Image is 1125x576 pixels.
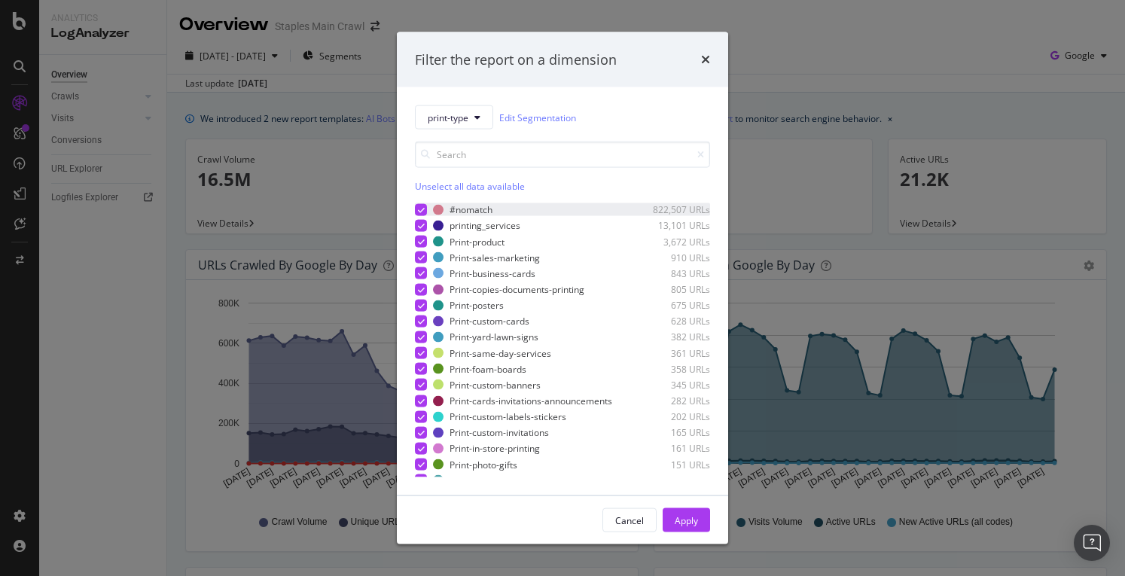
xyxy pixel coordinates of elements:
[636,235,710,248] div: 3,672 URLs
[636,426,710,439] div: 165 URLs
[397,32,728,544] div: modal
[636,299,710,312] div: 675 URLs
[636,251,710,264] div: 910 URLs
[450,203,492,216] div: #nomatch
[450,251,540,264] div: Print-sales-marketing
[636,315,710,328] div: 628 URLs
[602,508,657,532] button: Cancel
[450,426,549,439] div: Print-custom-invitations
[636,378,710,391] div: 345 URLs
[636,442,710,455] div: 161 URLs
[636,331,710,343] div: 382 URLs
[450,346,551,359] div: Print-same-day-services
[636,362,710,375] div: 358 URLs
[636,474,710,486] div: 107 URLs
[450,410,566,423] div: Print-custom-labels-stickers
[450,219,520,232] div: printing_services
[415,105,493,130] button: print-type
[450,299,504,312] div: Print-posters
[450,315,529,328] div: Print-custom-cards
[636,283,710,296] div: 805 URLs
[675,514,698,526] div: Apply
[701,50,710,69] div: times
[636,410,710,423] div: 202 URLs
[450,395,612,407] div: Print-cards-invitations-announcements
[663,508,710,532] button: Apply
[450,378,541,391] div: Print-custom-banners
[450,474,494,486] div: Print-signs
[450,458,517,471] div: Print-photo-gifts
[450,235,505,248] div: Print-product
[450,267,535,279] div: Print-business-cards
[636,219,710,232] div: 13,101 URLs
[415,142,710,168] input: Search
[428,111,468,123] span: print-type
[615,514,644,526] div: Cancel
[450,362,526,375] div: Print-foam-boards
[636,267,710,279] div: 843 URLs
[1074,525,1110,561] div: Open Intercom Messenger
[450,331,538,343] div: Print-yard-lawn-signs
[636,458,710,471] div: 151 URLs
[636,346,710,359] div: 361 URLs
[499,109,576,125] a: Edit Segmentation
[415,180,710,193] div: Unselect all data available
[415,50,617,69] div: Filter the report on a dimension
[450,283,584,296] div: Print-copies-documents-printing
[636,395,710,407] div: 282 URLs
[636,203,710,216] div: 822,507 URLs
[450,442,540,455] div: Print-in-store-printing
